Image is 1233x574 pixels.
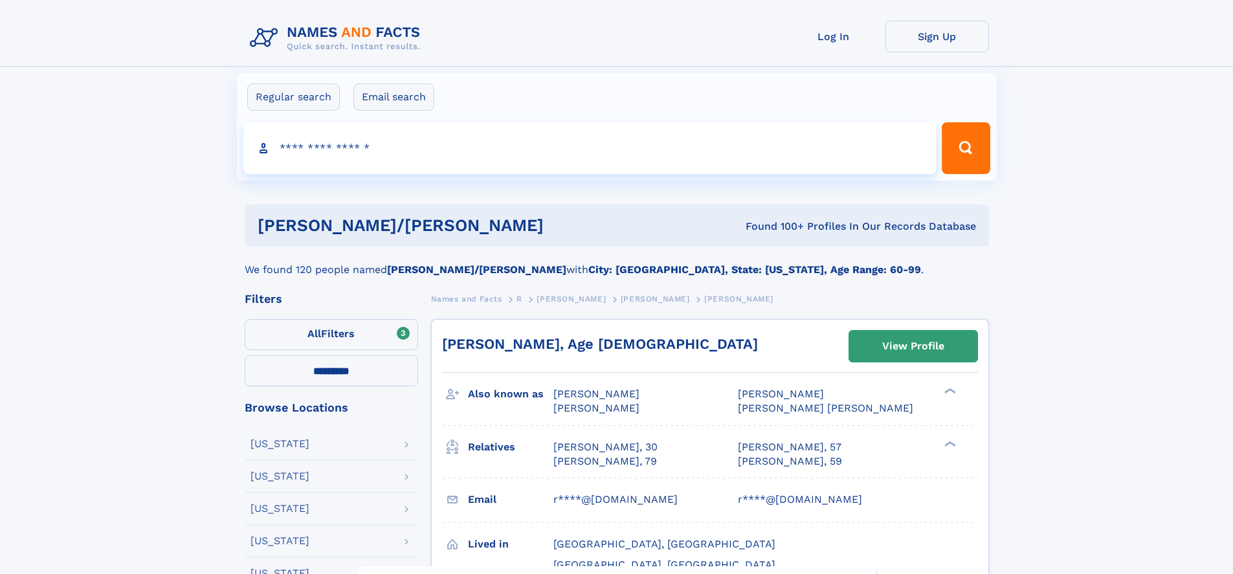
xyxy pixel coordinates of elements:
[250,503,309,514] div: [US_STATE]
[517,294,522,304] span: R
[553,440,658,454] a: [PERSON_NAME], 30
[553,538,775,550] span: [GEOGRAPHIC_DATA], [GEOGRAPHIC_DATA]
[250,471,309,481] div: [US_STATE]
[738,388,824,400] span: [PERSON_NAME]
[588,263,921,276] b: City: [GEOGRAPHIC_DATA], State: [US_STATE], Age Range: 60-99
[517,291,522,307] a: R
[243,122,937,174] input: search input
[245,293,418,305] div: Filters
[245,21,431,56] img: Logo Names and Facts
[738,440,841,454] a: [PERSON_NAME], 57
[387,263,566,276] b: [PERSON_NAME]/[PERSON_NAME]
[353,83,434,111] label: Email search
[245,247,989,278] div: We found 120 people named with .
[245,402,418,414] div: Browse Locations
[247,83,340,111] label: Regular search
[245,319,418,350] label: Filters
[738,402,913,414] span: [PERSON_NAME] [PERSON_NAME]
[885,21,989,52] a: Sign Up
[442,336,758,352] a: [PERSON_NAME], Age [DEMOGRAPHIC_DATA]
[307,327,321,340] span: All
[882,331,944,361] div: View Profile
[849,331,977,362] a: View Profile
[468,489,553,511] h3: Email
[431,291,502,307] a: Names and Facts
[553,388,639,400] span: [PERSON_NAME]
[250,439,309,449] div: [US_STATE]
[250,536,309,546] div: [US_STATE]
[738,454,842,469] a: [PERSON_NAME], 59
[621,291,690,307] a: [PERSON_NAME]
[782,21,885,52] a: Log In
[553,558,775,571] span: [GEOGRAPHIC_DATA], [GEOGRAPHIC_DATA]
[621,294,690,304] span: [PERSON_NAME]
[553,402,639,414] span: [PERSON_NAME]
[468,533,553,555] h3: Lived in
[941,439,957,448] div: ❯
[704,294,773,304] span: [PERSON_NAME]
[941,387,957,395] div: ❯
[645,219,976,234] div: Found 100+ Profiles In Our Records Database
[537,294,606,304] span: [PERSON_NAME]
[468,383,553,405] h3: Also known as
[553,454,657,469] a: [PERSON_NAME], 79
[258,217,645,234] h1: [PERSON_NAME]/[PERSON_NAME]
[537,291,606,307] a: [PERSON_NAME]
[468,436,553,458] h3: Relatives
[942,122,990,174] button: Search Button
